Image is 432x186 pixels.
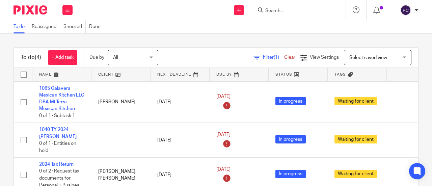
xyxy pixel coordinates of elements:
p: Due by [89,54,104,61]
span: All [113,55,118,60]
span: Select saved view [349,55,387,60]
span: View Settings [310,55,339,60]
span: In progress [275,97,306,105]
a: Snoozed [63,20,86,33]
span: Waiting for client [334,170,377,178]
span: Filter [263,55,284,60]
span: 0 of 1 · Subtask 1 [39,113,75,118]
span: In progress [275,135,306,143]
span: (4) [35,55,41,60]
span: [DATE] [216,167,231,172]
a: To do [13,20,28,33]
h1: To do [21,54,41,61]
td: [DATE] [151,81,210,123]
a: 1040 TY 2024 [PERSON_NAME] [39,127,77,139]
td: [PERSON_NAME] [91,81,151,123]
a: Reassigned [32,20,60,33]
span: Waiting for client [334,135,377,143]
a: + Add task [48,50,77,65]
img: svg%3E [400,5,411,16]
input: Search [265,8,325,14]
span: Tags [334,73,346,76]
a: Clear [284,55,295,60]
a: 2024 Tax Return [39,162,74,167]
span: 0 of 1 · Entities on hold [39,141,76,153]
img: Pixie [13,5,47,15]
span: In progress [275,170,306,178]
a: Done [89,20,104,33]
span: [DATE] [216,132,231,137]
a: 1065 Calavera Mexican Kitchen LLC DBA Mi Terra Mexican Kitchen [39,86,84,111]
span: (1) [274,55,279,60]
span: Waiting for client [334,97,377,105]
td: [DATE] [151,123,210,158]
span: [DATE] [216,94,231,99]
